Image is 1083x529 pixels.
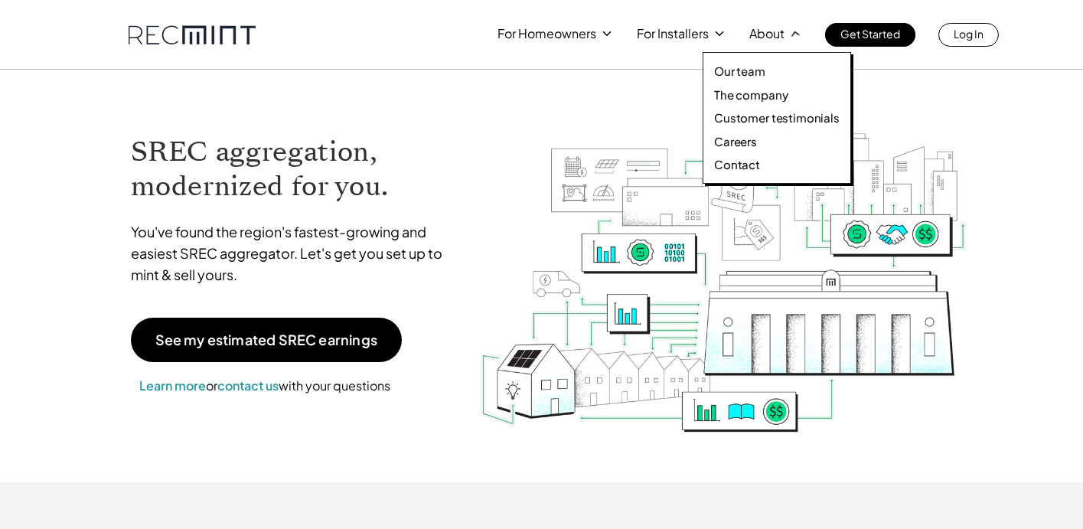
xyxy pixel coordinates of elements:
p: Careers [714,134,757,149]
a: Log In [938,23,999,47]
img: RECmint value cycle [479,93,967,436]
p: Log In [954,23,984,44]
p: or with your questions [131,376,399,396]
a: Get Started [825,23,915,47]
p: About [749,23,785,44]
a: contact us [217,377,279,393]
p: Contact [714,157,760,172]
a: Customer testimonials [714,110,840,126]
a: The company [714,87,840,103]
p: See my estimated SREC earnings [155,333,377,347]
p: Our team [714,64,765,79]
a: Learn more [139,377,206,393]
p: You've found the region's fastest-growing and easiest SREC aggregator. Let's get you set up to mi... [131,221,457,286]
a: Our team [714,64,840,79]
p: For Installers [637,23,709,44]
a: Contact [714,157,840,172]
p: The company [714,87,788,103]
a: See my estimated SREC earnings [131,318,402,362]
p: For Homeowners [497,23,596,44]
p: Get Started [840,23,900,44]
h1: SREC aggregation, modernized for you. [131,135,457,204]
a: Careers [714,134,840,149]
